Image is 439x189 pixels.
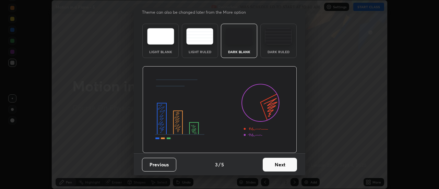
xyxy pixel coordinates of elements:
p: Theme can also be changed later from the More option [142,9,253,15]
img: darkRuledTheme.de295e13.svg [265,28,292,45]
h4: 3 [215,161,218,168]
button: Previous [142,158,176,172]
div: Dark Ruled [265,50,292,54]
h4: / [218,161,221,168]
div: Dark Blank [225,50,253,54]
img: lightTheme.e5ed3b09.svg [147,28,174,45]
button: Next [263,158,297,172]
h4: 5 [221,161,224,168]
img: darkTheme.f0cc69e5.svg [226,28,253,45]
img: darkThemeBanner.d06ce4a2.svg [142,66,297,153]
img: lightRuledTheme.5fabf969.svg [186,28,213,45]
div: Light Ruled [186,50,214,54]
div: Light Blank [147,50,174,54]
